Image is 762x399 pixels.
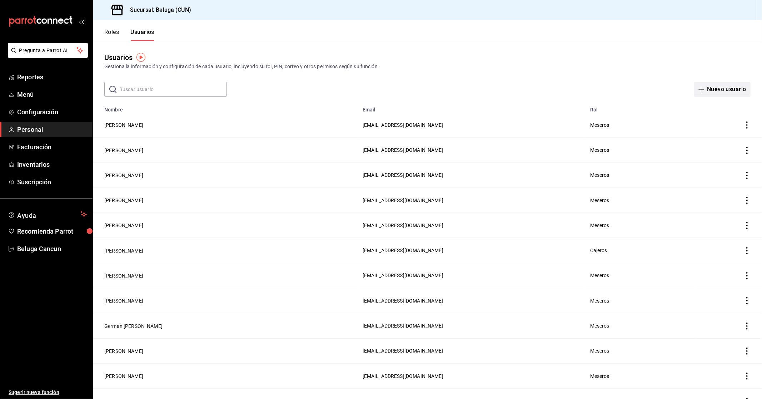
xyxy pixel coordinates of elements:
button: [PERSON_NAME] [104,172,143,179]
div: Usuarios [104,52,133,63]
button: [PERSON_NAME] [104,121,143,129]
span: [EMAIL_ADDRESS][DOMAIN_NAME] [363,198,443,203]
span: Pregunta a Parrot AI [19,47,77,54]
span: Sugerir nueva función [9,389,87,396]
button: [PERSON_NAME] [104,247,143,254]
button: Usuarios [130,29,154,41]
button: actions [743,197,751,204]
span: Inventarios [17,160,87,169]
div: navigation tabs [104,29,154,41]
th: Nombre [93,103,358,113]
span: [EMAIL_ADDRESS][DOMAIN_NAME] [363,298,443,304]
button: actions [743,247,751,254]
input: Buscar usuario [119,82,227,96]
span: [EMAIL_ADDRESS][DOMAIN_NAME] [363,273,443,278]
button: actions [743,373,751,380]
span: Personal [17,125,87,134]
button: [PERSON_NAME] [104,147,143,154]
button: [PERSON_NAME] [104,272,143,279]
span: Facturación [17,142,87,152]
button: [PERSON_NAME] [104,297,143,304]
span: Configuración [17,107,87,117]
span: Meseros [590,223,609,228]
span: [EMAIL_ADDRESS][DOMAIN_NAME] [363,323,443,329]
button: actions [743,323,751,330]
span: Meseros [590,172,609,178]
span: [EMAIL_ADDRESS][DOMAIN_NAME] [363,223,443,228]
span: Meseros [590,273,609,278]
span: Beluga Cancun [17,244,87,254]
span: Meseros [590,122,609,128]
span: [EMAIL_ADDRESS][DOMAIN_NAME] [363,147,443,153]
th: Email [358,103,586,113]
button: actions [743,172,751,179]
button: [PERSON_NAME] [104,197,143,204]
button: open_drawer_menu [79,19,84,24]
button: Nuevo usuario [694,82,751,97]
span: Cajeros [590,248,607,253]
a: Pregunta a Parrot AI [5,52,88,59]
span: Meseros [590,373,609,379]
span: Meseros [590,147,609,153]
span: [EMAIL_ADDRESS][DOMAIN_NAME] [363,172,443,178]
button: [PERSON_NAME] [104,222,143,229]
button: Roles [104,29,119,41]
span: Meseros [590,348,609,354]
h3: Sucursal: Beluga (CUN) [124,6,191,14]
span: Meseros [590,323,609,329]
button: actions [743,348,751,355]
button: actions [743,297,751,304]
span: Ayuda [17,210,78,219]
button: [PERSON_NAME] [104,373,143,380]
div: Gestiona la información y configuración de cada usuario, incluyendo su rol, PIN, correo y otros p... [104,63,751,70]
button: [PERSON_NAME] [104,348,143,355]
span: [EMAIL_ADDRESS][DOMAIN_NAME] [363,373,443,379]
span: [EMAIL_ADDRESS][DOMAIN_NAME] [363,348,443,354]
button: actions [743,147,751,154]
button: actions [743,121,751,129]
span: Meseros [590,298,609,304]
span: Meseros [590,198,609,203]
button: actions [743,272,751,279]
span: Suscripción [17,177,87,187]
span: [EMAIL_ADDRESS][DOMAIN_NAME] [363,122,443,128]
span: Menú [17,90,87,99]
button: Pregunta a Parrot AI [8,43,88,58]
img: Tooltip marker [136,53,145,62]
span: Reportes [17,72,87,82]
th: Rol [586,103,696,113]
button: German [PERSON_NAME] [104,323,163,330]
span: [EMAIL_ADDRESS][DOMAIN_NAME] [363,248,443,253]
button: actions [743,222,751,229]
span: Recomienda Parrot [17,226,87,236]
